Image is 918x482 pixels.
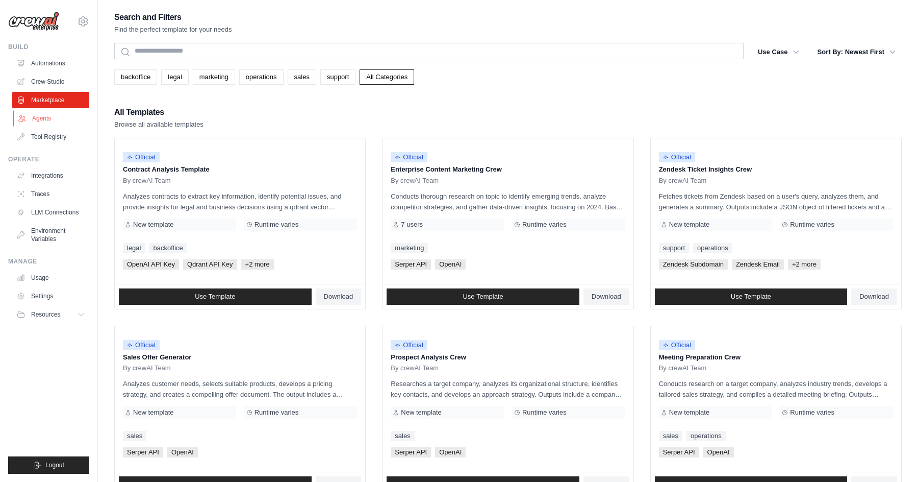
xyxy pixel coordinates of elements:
a: sales [391,431,414,441]
span: +2 more [788,259,821,270]
img: Logo [8,12,59,31]
a: All Categories [360,69,414,85]
span: Download [592,293,621,301]
span: Download [859,293,889,301]
p: Contract Analysis Template [123,164,357,175]
span: Download [324,293,353,301]
a: Download [851,288,897,305]
a: Use Template [119,288,312,305]
a: legal [123,243,145,253]
p: Analyzes customer needs, selects suitable products, develops a pricing strategy, and creates a co... [123,378,357,400]
div: Operate [8,155,89,163]
span: New template [133,221,173,229]
a: Tool Registry [12,129,89,145]
a: sales [123,431,146,441]
span: OpenAI [167,447,198,457]
a: marketing [193,69,235,85]
span: By crewAI Team [659,364,707,372]
span: New template [401,408,441,417]
span: Zendesk Email [732,259,784,270]
span: By crewAI Team [659,177,707,185]
a: Usage [12,270,89,286]
p: Prospect Analysis Crew [391,352,625,363]
span: Serper API [123,447,163,457]
a: Use Template [387,288,579,305]
a: backoffice [114,69,157,85]
p: Analyzes contracts to extract key information, identify potential issues, and provide insights fo... [123,191,357,212]
span: By crewAI Team [123,177,171,185]
div: Build [8,43,89,51]
span: Qdrant API Key [183,259,237,270]
span: Serper API [659,447,699,457]
span: Official [123,152,160,162]
p: Researches a target company, analyzes its organizational structure, identifies key contacts, and ... [391,378,625,400]
button: Logout [8,456,89,474]
span: Runtime varies [790,408,834,417]
p: Zendesk Ticket Insights Crew [659,164,893,175]
a: Download [583,288,629,305]
a: operations [693,243,732,253]
span: OpenAI [703,447,734,457]
span: OpenAI [435,259,466,270]
span: Runtime varies [522,408,567,417]
span: Zendesk Subdomain [659,259,728,270]
a: operations [239,69,284,85]
span: Runtime varies [254,408,299,417]
span: Runtime varies [254,221,299,229]
div: Manage [8,257,89,266]
a: Settings [12,288,89,304]
a: Integrations [12,167,89,184]
span: OpenAI [435,447,466,457]
a: Crew Studio [12,74,89,90]
p: Conducts research on a target company, analyzes industry trends, develops a tailored sales strate... [659,378,893,400]
span: Official [391,152,427,162]
span: 7 users [401,221,423,229]
span: Resources [31,310,60,319]
a: sales [659,431,682,441]
h2: All Templates [114,105,203,119]
a: Environment Variables [12,223,89,247]
a: sales [288,69,316,85]
span: Use Template [463,293,503,301]
span: By crewAI Team [391,177,439,185]
span: By crewAI Team [123,364,171,372]
p: Find the perfect template for your needs [114,25,232,35]
p: Conducts thorough research on topic to identify emerging trends, analyze competitor strategies, a... [391,191,625,212]
span: +2 more [241,259,274,270]
a: marketing [391,243,428,253]
span: Use Template [731,293,771,301]
p: Browse all available templates [114,119,203,130]
a: backoffice [149,243,187,253]
a: support [659,243,689,253]
span: Use Template [195,293,235,301]
span: Logout [45,461,64,469]
a: LLM Connections [12,204,89,221]
span: Official [391,340,427,350]
a: Use Template [655,288,848,305]
a: Automations [12,55,89,71]
span: New template [669,221,709,229]
a: Traces [12,186,89,202]
span: New template [133,408,173,417]
a: Download [316,288,362,305]
span: Serper API [391,259,431,270]
button: Use Case [752,43,805,61]
p: Fetches tickets from Zendesk based on a user's query, analyzes them, and generates a summary. Out... [659,191,893,212]
span: Serper API [391,447,431,457]
span: Official [123,340,160,350]
p: Enterprise Content Marketing Crew [391,164,625,175]
button: Sort By: Newest First [811,43,902,61]
button: Resources [12,306,89,323]
a: operations [686,431,726,441]
a: support [320,69,355,85]
span: Runtime varies [790,221,834,229]
h2: Search and Filters [114,10,232,25]
span: OpenAI API Key [123,259,179,270]
a: Agents [13,110,90,127]
a: legal [161,69,188,85]
a: Marketplace [12,92,89,108]
span: By crewAI Team [391,364,439,372]
span: Official [659,340,696,350]
span: Runtime varies [522,221,567,229]
span: New template [669,408,709,417]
